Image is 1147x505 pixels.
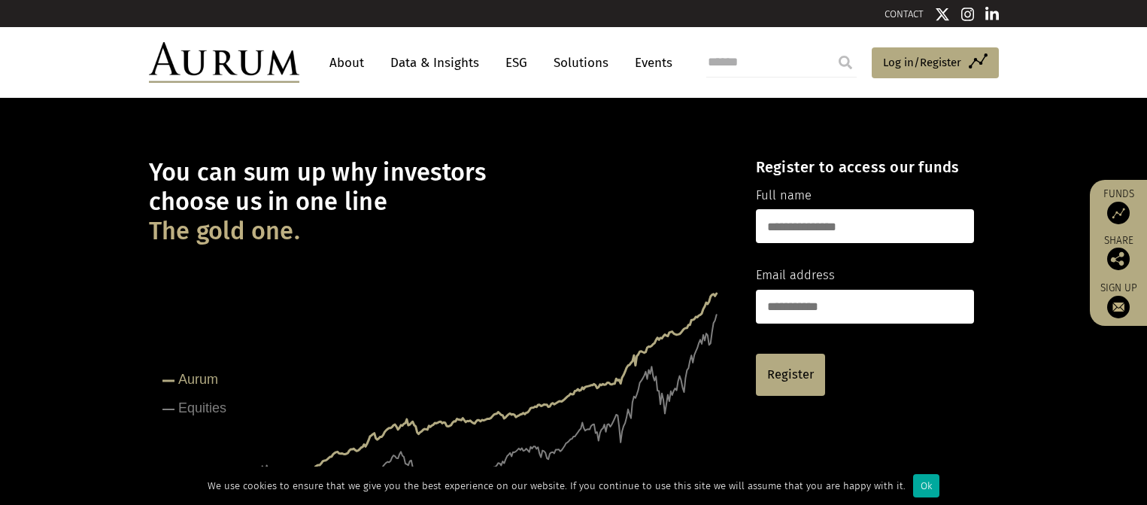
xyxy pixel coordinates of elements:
[1097,281,1139,318] a: Sign up
[961,7,975,22] img: Instagram icon
[1097,187,1139,224] a: Funds
[756,354,825,396] a: Register
[149,42,299,83] img: Aurum
[885,8,924,20] a: CONTACT
[1107,202,1130,224] img: Access Funds
[322,49,372,77] a: About
[935,7,950,22] img: Twitter icon
[830,47,860,78] input: Submit
[178,372,218,387] tspan: Aurum
[756,158,974,176] h4: Register to access our funds
[1107,248,1130,270] img: Share this post
[913,474,939,497] div: Ok
[883,53,961,71] span: Log in/Register
[872,47,999,79] a: Log in/Register
[756,266,835,285] label: Email address
[756,186,812,205] label: Full name
[149,217,300,246] span: The gold one.
[498,49,535,77] a: ESG
[383,49,487,77] a: Data & Insights
[1097,236,1139,270] div: Share
[149,158,730,246] h1: You can sum up why investors choose us in one line
[985,7,999,22] img: Linkedin icon
[546,49,616,77] a: Solutions
[627,49,672,77] a: Events
[1107,296,1130,318] img: Sign up to our newsletter
[178,400,226,415] tspan: Equities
